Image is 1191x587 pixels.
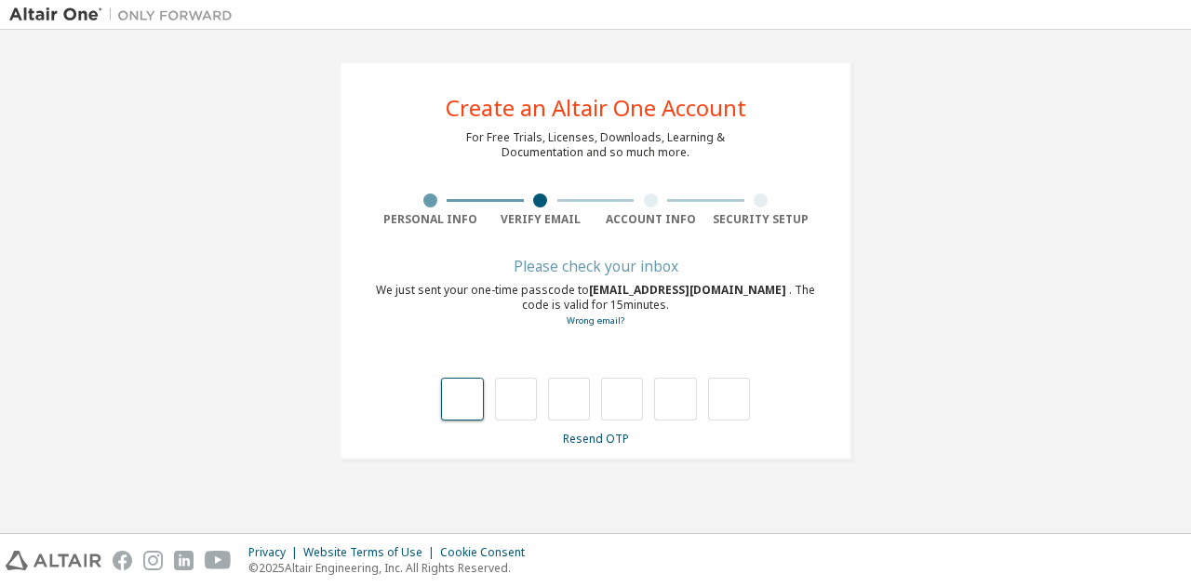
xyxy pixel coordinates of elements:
[595,212,706,227] div: Account Info
[706,212,817,227] div: Security Setup
[375,212,486,227] div: Personal Info
[248,560,536,576] p: © 2025 Altair Engineering, Inc. All Rights Reserved.
[248,545,303,560] div: Privacy
[375,260,816,272] div: Please check your inbox
[375,283,816,328] div: We just sent your one-time passcode to . The code is valid for 15 minutes.
[6,551,101,570] img: altair_logo.svg
[466,130,725,160] div: For Free Trials, Licenses, Downloads, Learning & Documentation and so much more.
[589,282,789,298] span: [EMAIL_ADDRESS][DOMAIN_NAME]
[446,97,746,119] div: Create an Altair One Account
[303,545,440,560] div: Website Terms of Use
[143,551,163,570] img: instagram.svg
[113,551,132,570] img: facebook.svg
[563,431,629,447] a: Resend OTP
[205,551,232,570] img: youtube.svg
[9,6,242,24] img: Altair One
[567,314,624,327] a: Go back to the registration form
[440,545,536,560] div: Cookie Consent
[174,551,194,570] img: linkedin.svg
[486,212,596,227] div: Verify Email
